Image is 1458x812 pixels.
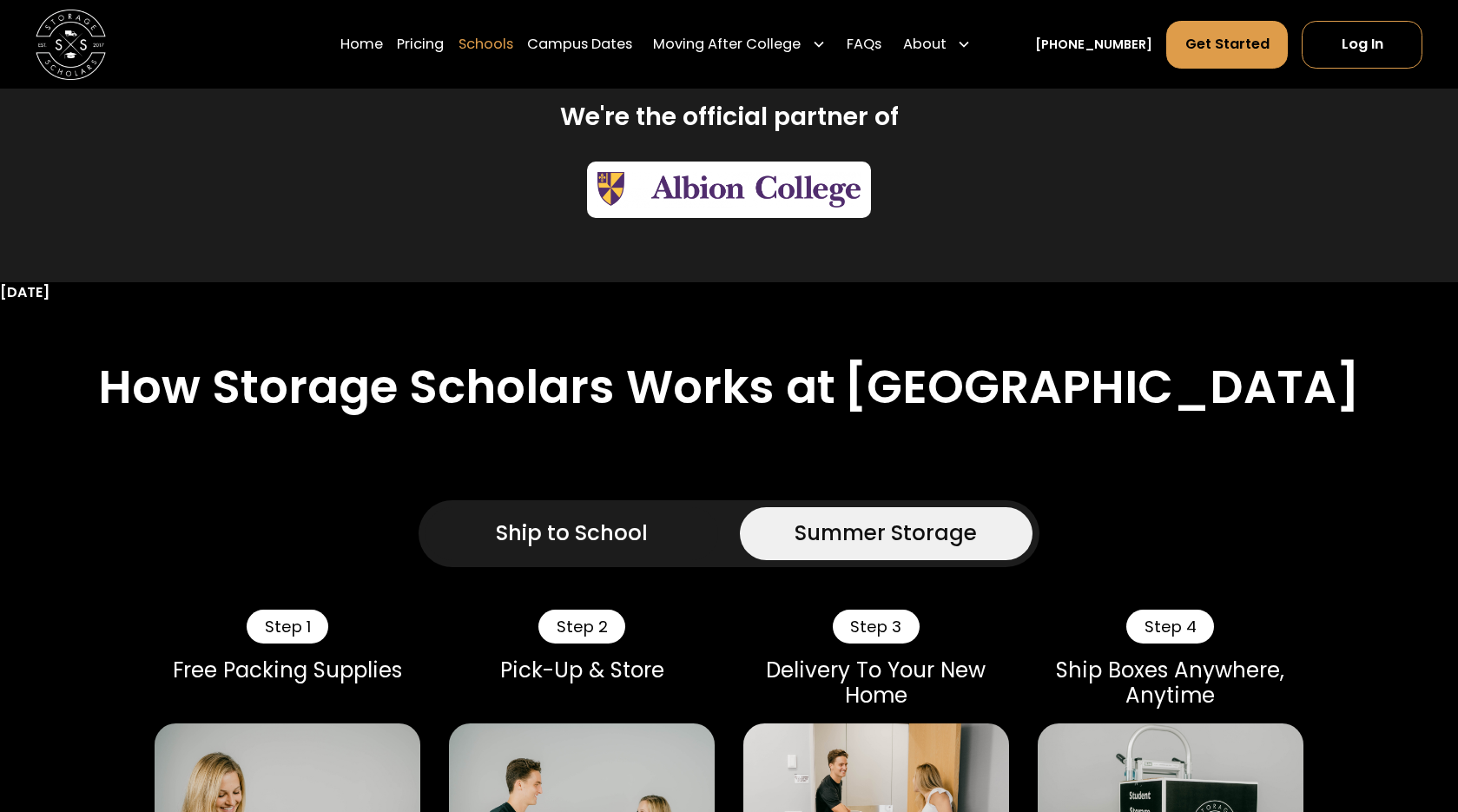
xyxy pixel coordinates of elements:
[903,34,947,55] div: About
[538,610,625,643] div: Step 2
[1126,610,1214,643] div: Step 4
[1038,657,1303,709] div: Ship Boxes Anywhere, Anytime
[527,19,632,69] a: Campus Dates
[36,9,107,80] img: Storage Scholars main logo
[36,9,107,80] a: home
[833,610,920,643] div: Step 3
[449,657,715,683] div: Pick-Up & Store
[847,19,881,69] a: FAQs
[340,19,383,69] a: Home
[646,19,833,69] div: Moving After College
[98,360,835,415] h2: How Storage Scholars Works at
[1302,21,1422,69] a: Log In
[155,657,420,683] div: Free Packing Supplies
[397,19,444,69] a: Pricing
[743,657,1009,709] div: Delivery To Your New Home
[247,610,328,643] div: Step 1
[560,101,899,133] h2: We're the official partner of
[1035,35,1152,53] a: [PHONE_NUMBER]
[653,34,801,55] div: Moving After College
[896,19,979,69] div: About
[795,518,977,550] div: Summer Storage
[496,518,648,550] div: Ship to School
[459,19,513,69] a: Schools
[844,360,1360,415] h2: [GEOGRAPHIC_DATA]
[1166,21,1288,69] a: Get Started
